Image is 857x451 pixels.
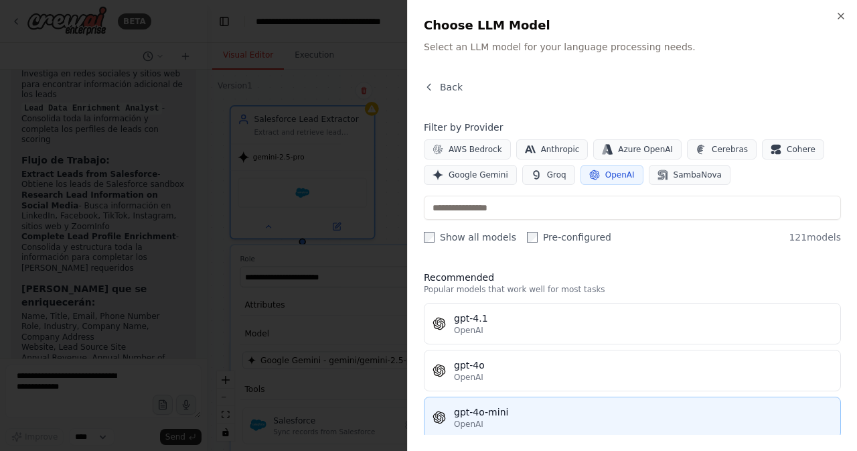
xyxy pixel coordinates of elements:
[424,303,841,344] button: gpt-4.1OpenAI
[454,312,832,325] div: gpt-4.1
[454,325,483,336] span: OpenAI
[424,350,841,391] button: gpt-4oOpenAI
[580,165,643,185] button: OpenAI
[424,16,841,35] h2: Choose LLM Model
[424,40,841,54] p: Select an LLM model for your language processing needs.
[424,121,841,134] h4: Filter by Provider
[454,405,832,419] div: gpt-4o-mini
[787,144,815,155] span: Cohere
[547,170,566,180] span: Groq
[424,271,841,284] h3: Recommended
[674,170,722,180] span: SambaNova
[649,165,730,185] button: SambaNova
[522,165,575,185] button: Groq
[454,419,483,430] span: OpenAI
[789,231,841,244] span: 121 models
[449,170,508,180] span: Google Gemini
[454,372,483,383] span: OpenAI
[527,232,538,243] input: Pre-configured
[516,139,589,159] button: Anthropic
[424,232,435,243] input: Show all models
[424,80,463,94] button: Back
[712,144,748,155] span: Cerebras
[527,231,611,244] label: Pre-configured
[541,144,580,155] span: Anthropic
[605,170,635,180] span: OpenAI
[618,144,673,155] span: Azure OpenAI
[593,139,682,159] button: Azure OpenAI
[424,231,516,244] label: Show all models
[449,144,502,155] span: AWS Bedrock
[454,359,832,372] div: gpt-4o
[424,397,841,438] button: gpt-4o-miniOpenAI
[424,165,517,185] button: Google Gemini
[687,139,757,159] button: Cerebras
[424,139,511,159] button: AWS Bedrock
[440,80,463,94] span: Back
[762,139,824,159] button: Cohere
[424,284,841,295] p: Popular models that work well for most tasks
